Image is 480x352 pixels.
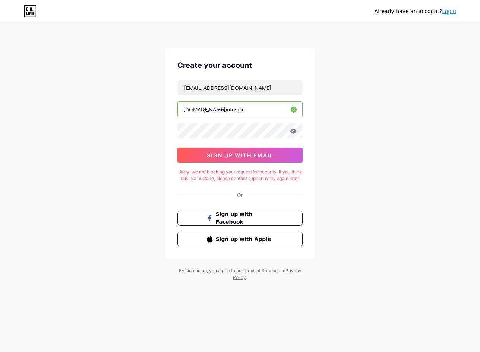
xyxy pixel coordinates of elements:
[177,169,303,182] div: Sorry, we are blocking your request for security. If you think this is a mistake, please contact ...
[216,235,274,243] span: Sign up with Apple
[183,106,227,113] div: [DOMAIN_NAME]/
[177,232,303,246] button: Sign up with Apple
[375,7,456,15] div: Already have an account?
[216,210,274,226] span: Sign up with Facebook
[177,148,303,163] button: sign up with email
[207,152,274,158] span: sign up with email
[237,191,243,199] div: Or
[177,267,303,281] div: By signing up, you agree to our and .
[177,211,303,226] button: Sign up with Facebook
[177,60,303,71] div: Create your account
[178,80,302,95] input: Email
[243,268,278,273] a: Terms of Service
[442,8,456,14] a: Login
[178,102,302,117] input: username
